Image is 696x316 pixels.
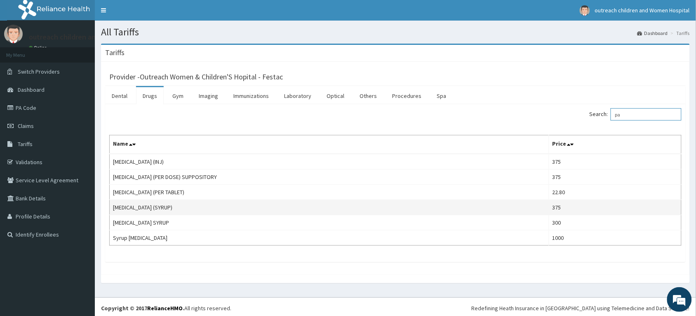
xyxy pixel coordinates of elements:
[110,170,549,185] td: [MEDICAL_DATA] (PER DOSE) SUPPOSITORY
[549,200,682,215] td: 375
[192,87,225,105] a: Imaging
[29,45,49,51] a: Online
[549,230,682,246] td: 1000
[43,46,139,57] div: Chat with us now
[105,87,134,105] a: Dental
[109,73,283,81] h3: Provider - Outreach Women & Children'S Hopital - Festac
[15,41,33,62] img: d_794563401_company_1708531726252_794563401
[227,87,275,105] a: Immunizations
[549,135,682,154] th: Price
[430,87,453,105] a: Spa
[386,87,428,105] a: Procedures
[590,108,682,121] label: Search:
[637,30,668,37] a: Dashboard
[110,230,549,246] td: Syrup [MEDICAL_DATA]
[147,304,183,312] a: RelianceHMO
[4,225,157,253] textarea: Type your message and hit 'Enter'
[135,4,155,24] div: Minimize live chat window
[110,185,549,200] td: [MEDICAL_DATA] (PER TABLET)
[18,140,33,148] span: Tariffs
[549,154,682,170] td: 375
[110,200,549,215] td: [MEDICAL_DATA] (SYRUP)
[472,304,690,312] div: Redefining Heath Insurance in [GEOGRAPHIC_DATA] using Telemedicine and Data Science!
[136,87,164,105] a: Drugs
[110,154,549,170] td: [MEDICAL_DATA] (INJ)
[4,25,23,43] img: User Image
[353,87,383,105] a: Others
[549,185,682,200] td: 22.80
[105,49,125,56] h3: Tariffs
[110,135,549,154] th: Name
[18,86,45,93] span: Dashboard
[549,215,682,230] td: 300
[549,170,682,185] td: 375
[101,27,690,37] h1: All Tariffs
[48,104,114,187] span: We're online!
[101,304,184,312] strong: Copyright © 2017 .
[18,68,60,75] span: Switch Providers
[18,122,34,130] span: Claims
[29,33,154,41] p: outreach children and Women Hospital
[580,5,590,16] img: User Image
[611,108,682,121] input: Search:
[320,87,351,105] a: Optical
[669,30,690,37] li: Tariffs
[110,215,549,230] td: [MEDICAL_DATA] SYRUP
[277,87,318,105] a: Laboratory
[166,87,190,105] a: Gym
[595,7,690,14] span: outreach children and Women Hospital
